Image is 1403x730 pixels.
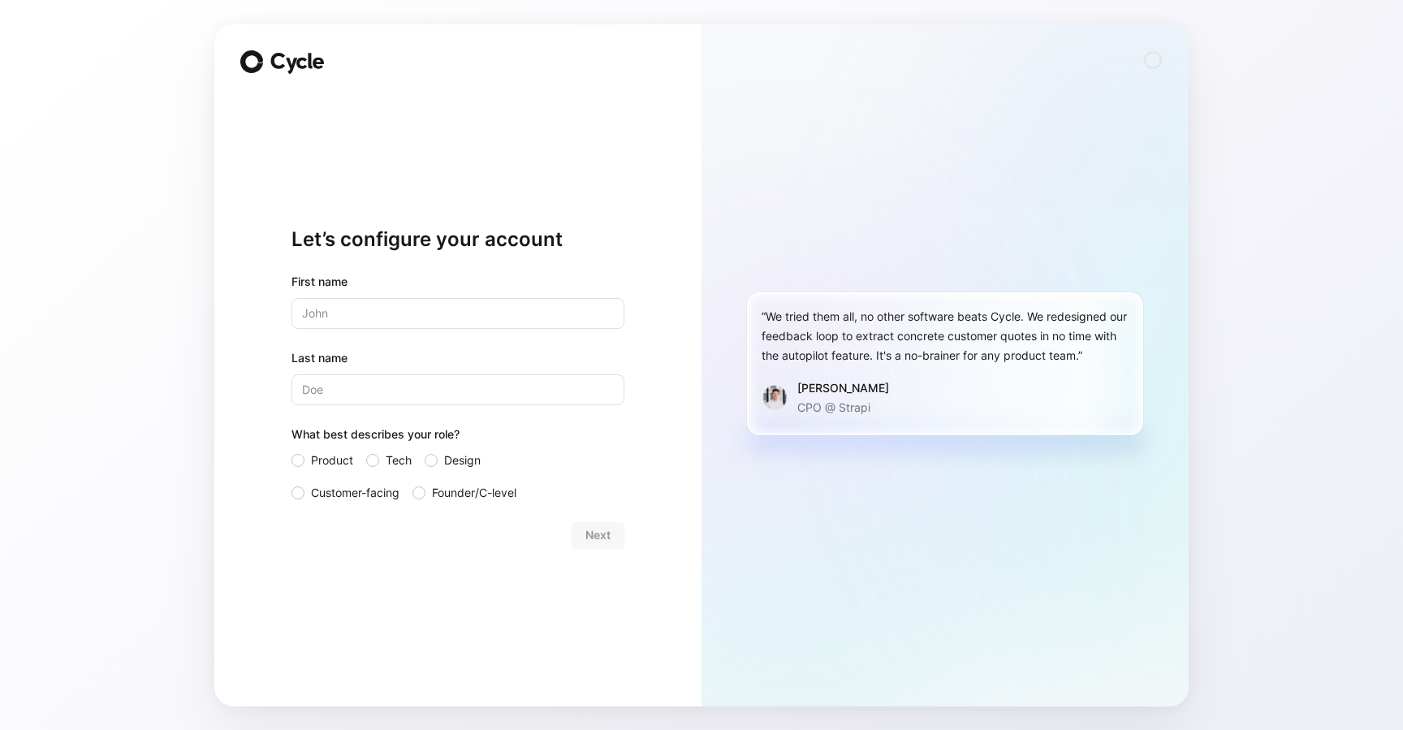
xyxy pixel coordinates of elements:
input: John [291,298,624,329]
span: Tech [386,451,412,470]
div: [PERSON_NAME] [797,378,889,398]
div: “We tried them all, no other software beats Cycle. We redesigned our feedback loop to extract con... [762,307,1129,365]
span: Design [444,451,481,470]
div: First name [291,272,624,292]
div: What best describes your role? [291,425,624,451]
span: Product [311,451,353,470]
label: Last name [291,348,624,368]
span: Customer-facing [311,483,399,503]
span: Founder/C-level [432,483,516,503]
input: Doe [291,374,624,405]
p: CPO @ Strapi [797,398,889,417]
h1: Let’s configure your account [291,227,624,253]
